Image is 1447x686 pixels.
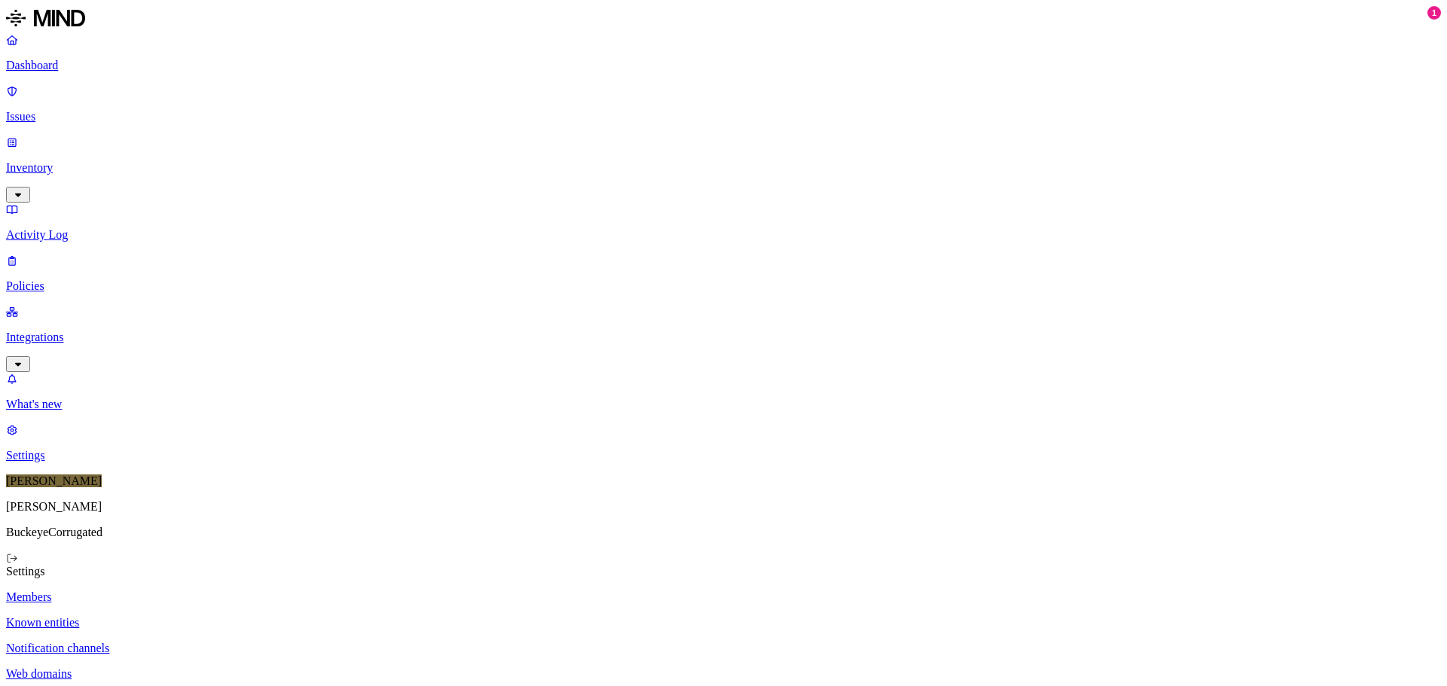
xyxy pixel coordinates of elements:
[6,161,1441,175] p: Inventory
[6,203,1441,242] a: Activity Log
[6,398,1441,411] p: What's new
[6,279,1441,293] p: Policies
[6,59,1441,72] p: Dashboard
[6,565,1441,578] div: Settings
[6,616,1441,630] a: Known entities
[6,667,1441,681] a: Web domains
[6,110,1441,123] p: Issues
[6,6,85,30] img: MIND
[6,228,1441,242] p: Activity Log
[6,84,1441,123] a: Issues
[1427,6,1441,20] div: 1
[6,642,1441,655] a: Notification channels
[6,474,102,487] span: [PERSON_NAME]
[6,33,1441,72] a: Dashboard
[6,526,1441,539] p: BuckeyeCorrugated
[6,254,1441,293] a: Policies
[6,305,1441,370] a: Integrations
[6,423,1441,462] a: Settings
[6,331,1441,344] p: Integrations
[6,449,1441,462] p: Settings
[6,372,1441,411] a: What's new
[6,6,1441,33] a: MIND
[6,136,1441,200] a: Inventory
[6,590,1441,604] a: Members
